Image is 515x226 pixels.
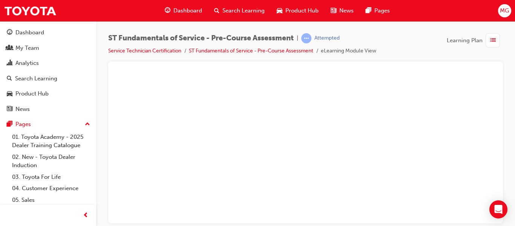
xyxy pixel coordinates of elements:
[15,59,39,68] div: Analytics
[15,89,49,98] div: Product Hub
[85,120,90,129] span: up-icon
[314,35,340,42] div: Attempted
[285,6,319,15] span: Product Hub
[159,3,208,18] a: guage-iconDashboard
[366,6,371,15] span: pages-icon
[447,33,503,48] button: Learning Plan
[321,47,376,55] li: eLearning Module View
[15,44,39,52] div: My Team
[9,171,93,183] a: 03. Toyota For Life
[447,36,483,45] span: Learning Plan
[7,60,12,67] span: chart-icon
[214,6,219,15] span: search-icon
[9,194,93,206] a: 05. Sales
[7,121,12,128] span: pages-icon
[15,74,57,83] div: Search Learning
[7,29,12,36] span: guage-icon
[108,48,181,54] a: Service Technician Certification
[3,72,93,86] a: Search Learning
[7,45,12,52] span: people-icon
[7,75,12,82] span: search-icon
[490,36,496,45] span: list-icon
[208,3,271,18] a: search-iconSearch Learning
[3,117,93,131] button: Pages
[498,4,511,17] button: MG
[15,28,44,37] div: Dashboard
[222,6,265,15] span: Search Learning
[3,102,93,116] a: News
[9,131,93,151] a: 01. Toyota Academy - 2025 Dealer Training Catalogue
[9,151,93,171] a: 02. New - Toyota Dealer Induction
[3,87,93,101] a: Product Hub
[15,120,31,129] div: Pages
[3,56,93,70] a: Analytics
[3,41,93,55] a: My Team
[500,6,509,15] span: MG
[277,6,282,15] span: car-icon
[374,6,390,15] span: Pages
[271,3,325,18] a: car-iconProduct Hub
[4,2,57,19] img: Trak
[360,3,396,18] a: pages-iconPages
[9,183,93,194] a: 04. Customer Experience
[108,34,294,43] span: ST Fundamentals of Service - Pre-Course Assessment
[297,34,298,43] span: |
[173,6,202,15] span: Dashboard
[83,211,89,220] span: prev-icon
[15,105,30,114] div: News
[3,24,93,117] button: DashboardMy TeamAnalyticsSearch LearningProduct HubNews
[7,106,12,113] span: news-icon
[489,200,507,218] div: Open Intercom Messenger
[339,6,354,15] span: News
[325,3,360,18] a: news-iconNews
[7,91,12,97] span: car-icon
[301,33,311,43] span: learningRecordVerb_ATTEMPT-icon
[3,26,93,40] a: Dashboard
[165,6,170,15] span: guage-icon
[331,6,336,15] span: news-icon
[189,48,313,54] a: ST Fundamentals of Service - Pre-Course Assessment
